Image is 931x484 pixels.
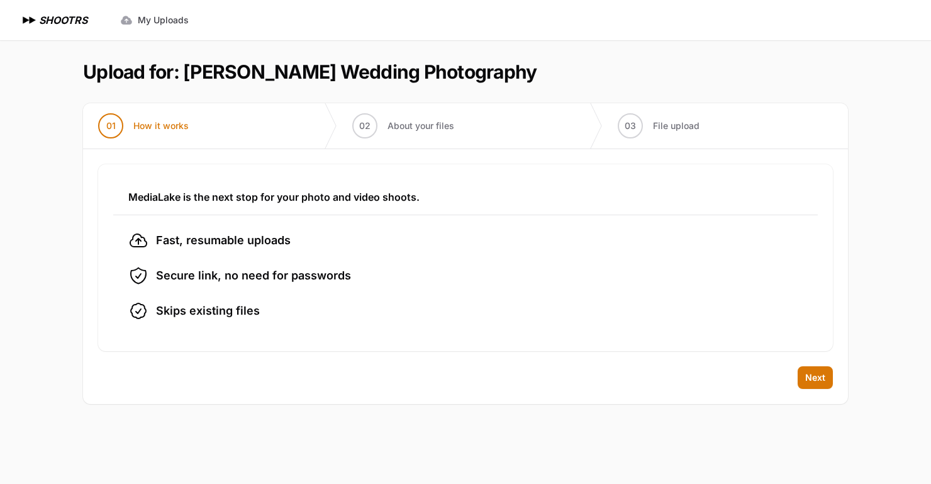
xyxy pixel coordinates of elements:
[20,13,87,28] a: SHOOTRS SHOOTRS
[653,120,700,132] span: File upload
[156,302,260,320] span: Skips existing files
[106,120,116,132] span: 01
[625,120,636,132] span: 03
[20,13,39,28] img: SHOOTRS
[156,232,291,249] span: Fast, resumable uploads
[138,14,189,26] span: My Uploads
[133,120,189,132] span: How it works
[83,60,537,83] h1: Upload for: [PERSON_NAME] Wedding Photography
[603,103,715,149] button: 03 File upload
[39,13,87,28] h1: SHOOTRS
[798,366,833,389] button: Next
[83,103,204,149] button: 01 How it works
[128,189,803,205] h3: MediaLake is the next stop for your photo and video shoots.
[337,103,469,149] button: 02 About your files
[113,9,196,31] a: My Uploads
[805,371,825,384] span: Next
[387,120,454,132] span: About your files
[156,267,351,284] span: Secure link, no need for passwords
[359,120,371,132] span: 02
